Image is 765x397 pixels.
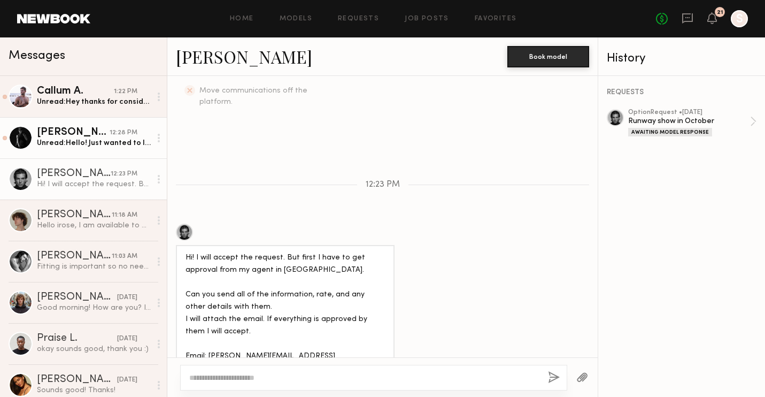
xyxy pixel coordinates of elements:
div: Unread: Hey thanks for considering me. I’m on a shoot in LA on [DATE]-[DATE] so I won’t be able t... [37,97,151,107]
div: [PERSON_NAME] [37,169,111,179]
a: S [731,10,748,27]
span: Move communications off the platform. [199,87,307,105]
a: Home [230,16,254,22]
div: 12:28 PM [110,128,137,138]
div: [PERSON_NAME] [37,375,117,385]
div: okay sounds good, thank you :) [37,344,151,354]
a: Book model [507,51,589,60]
div: option Request • [DATE] [628,109,750,116]
div: [DATE] [117,293,137,303]
div: 21 [717,10,723,16]
div: Unread: Hello! Just wanted to let you know I accepted the option! :) [37,138,151,148]
div: Praise L. [37,333,117,344]
div: [DATE] [117,375,137,385]
div: 12:23 PM [111,169,137,179]
div: Fitting is important so no need to be charged unless you have budget for that.Rehearsal depends o... [37,262,151,272]
div: Hi! I will accept the request. But first I have to get approval from my agent in [GEOGRAPHIC_DATA... [186,252,385,375]
div: Hello irose, I am available to attend a fitting at any point this week for the show, but I think ... [37,220,151,231]
a: Requests [338,16,379,22]
span: 12:23 PM [366,180,400,189]
div: Good morning! How are you? I just finished my work and on my way now. I think I will be around 11... [37,303,151,313]
div: [PERSON_NAME] [37,292,117,303]
div: [PERSON_NAME] [37,210,112,220]
div: [PERSON_NAME] [37,127,110,138]
div: Awaiting Model Response [628,128,712,136]
span: Messages [9,50,65,62]
a: Job Posts [405,16,449,22]
div: Runway show in October [628,116,750,126]
div: 11:03 AM [112,251,137,262]
div: 1:22 PM [114,87,137,97]
div: [PERSON_NAME] [37,251,112,262]
div: REQUESTS [607,89,756,96]
a: Favorites [475,16,517,22]
button: Book model [507,46,589,67]
div: 11:18 AM [112,210,137,220]
div: History [607,52,756,65]
div: Hi! I will accept the request. But first I have to get approval from my agent in [GEOGRAPHIC_DATA... [37,179,151,189]
div: Sounds good! Thanks! [37,385,151,395]
div: [DATE] [117,334,137,344]
a: [PERSON_NAME] [176,45,312,68]
div: Callum A. [37,86,114,97]
a: optionRequest •[DATE]Runway show in OctoberAwaiting Model Response [628,109,756,136]
a: Models [280,16,312,22]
